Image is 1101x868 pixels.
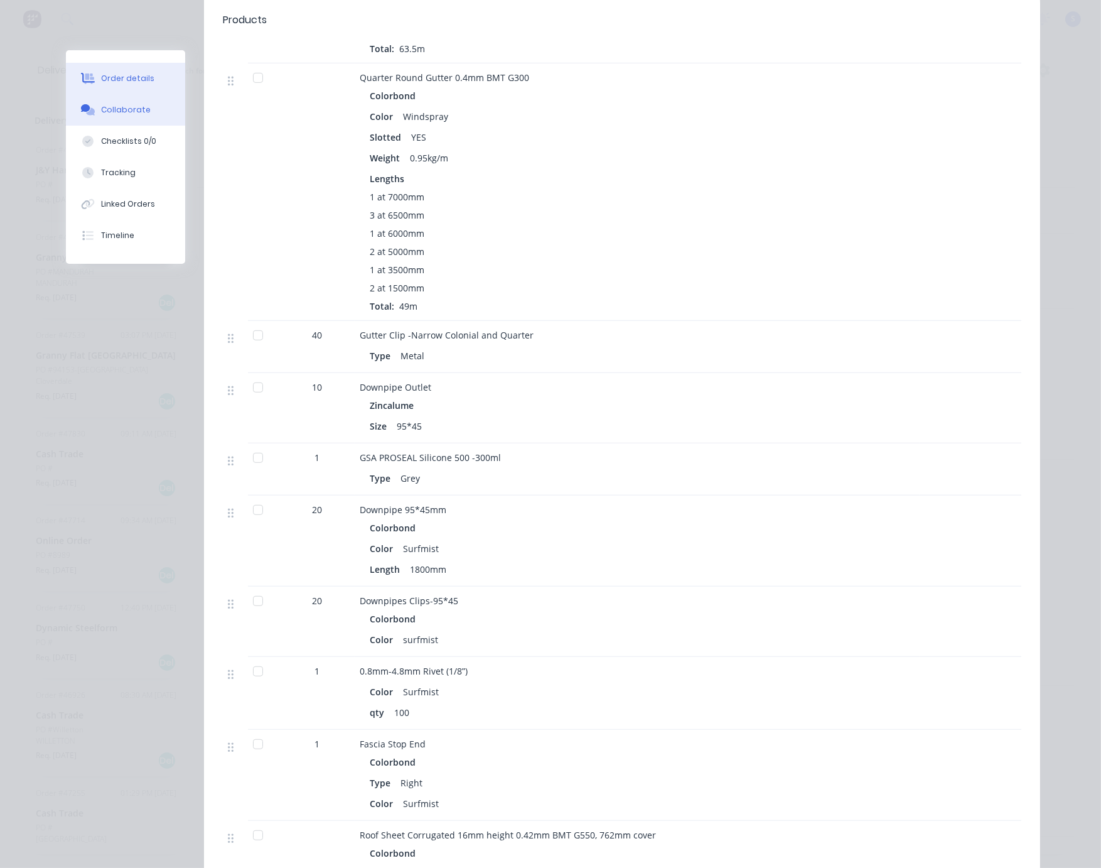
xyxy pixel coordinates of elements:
[394,300,422,312] span: 49m
[360,381,431,393] span: Downpipe Outlet
[101,198,155,210] div: Linked Orders
[406,128,431,146] div: YES
[370,519,421,537] div: Colorbond
[398,631,443,649] div: surfmist
[101,167,136,178] div: Tracking
[392,417,427,435] div: 95*45
[370,149,405,167] div: Weight
[370,263,424,276] span: 1 at 3500mm
[405,149,453,167] div: 0.95kg/m
[101,136,156,147] div: Checklists 0/0
[370,227,424,240] span: 1 at 6000mm
[223,13,267,28] div: Products
[370,190,424,203] span: 1 at 7000mm
[370,396,419,415] div: Zincalume
[66,157,185,188] button: Tracking
[370,683,398,701] div: Color
[370,128,406,146] div: Slotted
[370,300,394,312] span: Total:
[395,347,429,365] div: Metal
[360,738,426,750] span: Fascia Stop End
[101,104,151,116] div: Collaborate
[398,795,444,813] div: Surfmist
[360,452,501,464] span: GSA PROSEAL Silicone 500 -300ml
[101,230,134,241] div: Timeline
[370,560,405,578] div: Length
[370,703,389,722] div: qty
[370,87,421,105] div: Colorbond
[370,844,421,862] div: Colorbond
[360,329,534,341] span: Gutter Clip -Narrow Colonial and Quarter
[394,43,430,55] span: 63.5m
[314,451,320,464] span: 1
[395,774,427,792] div: Right
[370,172,404,185] span: Lengths
[66,126,185,157] button: Checklists 0/0
[314,737,320,751] span: 1
[312,594,322,607] span: 20
[360,504,446,516] span: Downpipe 95*45mm
[370,610,421,628] div: Colorbond
[370,245,424,258] span: 2 at 5000mm
[370,753,421,771] div: Colorbond
[360,72,529,84] span: Quarter Round Gutter 0.4mm BMT G300
[370,417,392,435] div: Size
[370,347,395,365] div: Type
[312,328,322,342] span: 40
[370,540,398,558] div: Color
[360,595,458,607] span: Downpipes Clips-95*45
[395,469,425,487] div: Grey
[360,829,656,841] span: Roof Sheet Corrugated 16mm height 0.42mm BMT G550, 762mm cover
[370,43,394,55] span: Total:
[398,683,444,701] div: Surfmist
[370,209,424,222] span: 3 at 6500mm
[312,381,322,394] span: 10
[370,281,424,295] span: 2 at 1500mm
[66,188,185,220] button: Linked Orders
[314,665,320,678] span: 1
[370,795,398,813] div: Color
[370,631,398,649] div: Color
[389,703,414,722] div: 100
[405,560,451,578] div: 1800mm
[370,107,398,126] div: Color
[398,107,453,126] div: Windspray
[66,94,185,126] button: Collaborate
[398,540,444,558] div: Surfmist
[370,774,395,792] div: Type
[66,220,185,251] button: Timeline
[101,73,154,84] div: Order details
[370,469,395,487] div: Type
[360,665,468,677] span: 0.8mm-4.8mm Rivet (1/8”)
[312,503,322,516] span: 20
[66,63,185,94] button: Order details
